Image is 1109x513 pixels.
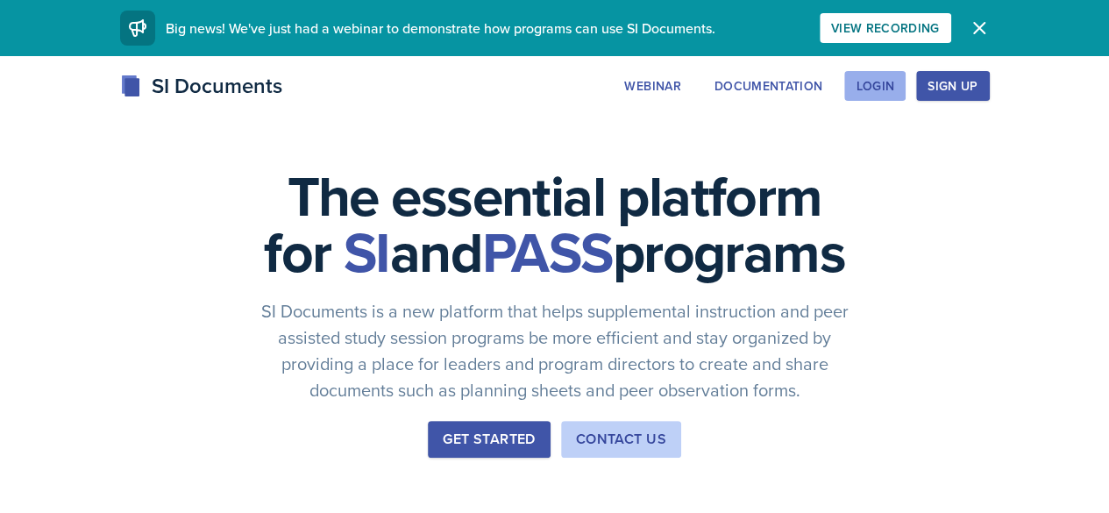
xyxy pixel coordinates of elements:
[831,21,940,35] div: View Recording
[703,71,835,101] button: Documentation
[561,421,681,458] button: Contact Us
[443,429,535,450] div: Get Started
[928,79,977,93] div: Sign Up
[820,13,951,43] button: View Recording
[856,79,894,93] div: Login
[428,421,550,458] button: Get Started
[916,71,989,101] button: Sign Up
[166,18,715,38] span: Big news! We've just had a webinar to demonstrate how programs can use SI Documents.
[120,70,282,102] div: SI Documents
[844,71,906,101] button: Login
[624,79,680,93] div: Webinar
[613,71,692,101] button: Webinar
[576,429,666,450] div: Contact Us
[714,79,823,93] div: Documentation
